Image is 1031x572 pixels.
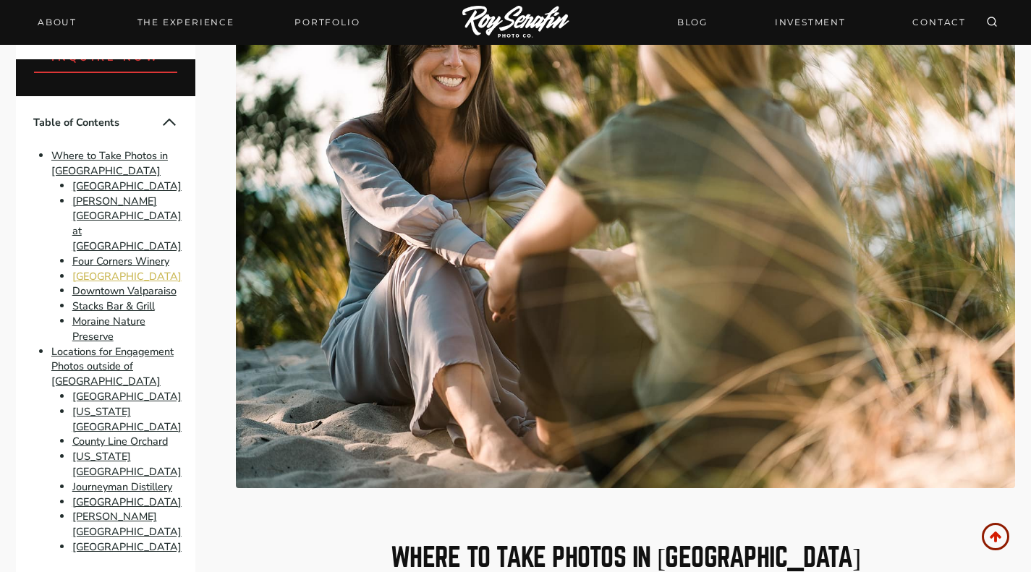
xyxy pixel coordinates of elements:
[286,12,368,33] a: Portfolio
[236,545,1015,571] h2: Where to Take Photos in [GEOGRAPHIC_DATA]
[72,389,182,404] a: [GEOGRAPHIC_DATA]
[16,96,196,572] nav: Table of Contents
[462,6,569,40] img: Logo of Roy Serafin Photo Co., featuring stylized text in white on a light background, representi...
[72,510,182,539] a: [PERSON_NAME][GEOGRAPHIC_DATA]
[29,12,85,33] a: About
[904,9,975,35] a: CONTACT
[72,284,177,299] a: Downtown Valparaiso
[72,449,182,479] a: [US_STATE][GEOGRAPHIC_DATA]
[72,269,182,283] a: [GEOGRAPHIC_DATA]
[72,254,169,268] a: Four Corners Winery
[72,539,182,554] a: [GEOGRAPHIC_DATA]
[51,148,168,178] a: Where to Take Photos in [GEOGRAPHIC_DATA]
[72,495,182,509] a: [GEOGRAPHIC_DATA]
[29,12,368,33] nav: Primary Navigation
[72,479,172,494] a: Journeyman Distillery
[982,12,1002,33] button: View Search Form
[72,314,145,343] a: Moraine Nature Preserve
[161,114,178,131] button: Collapse Table of Contents
[72,404,182,434] a: [US_STATE][GEOGRAPHIC_DATA]
[982,523,1009,550] a: Scroll to top
[72,194,182,253] a: [PERSON_NAME][GEOGRAPHIC_DATA] at [GEOGRAPHIC_DATA]
[33,115,161,130] span: Table of Contents
[72,179,182,193] a: [GEOGRAPHIC_DATA]
[669,9,975,35] nav: Secondary Navigation
[766,9,854,35] a: INVESTMENT
[669,9,716,35] a: BLOG
[72,435,168,449] a: County Line Orchard
[129,12,243,33] a: THE EXPERIENCE
[51,344,174,389] a: Locations for Engagement Photos outside of [GEOGRAPHIC_DATA]
[72,299,155,313] a: Stacks Bar & Grill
